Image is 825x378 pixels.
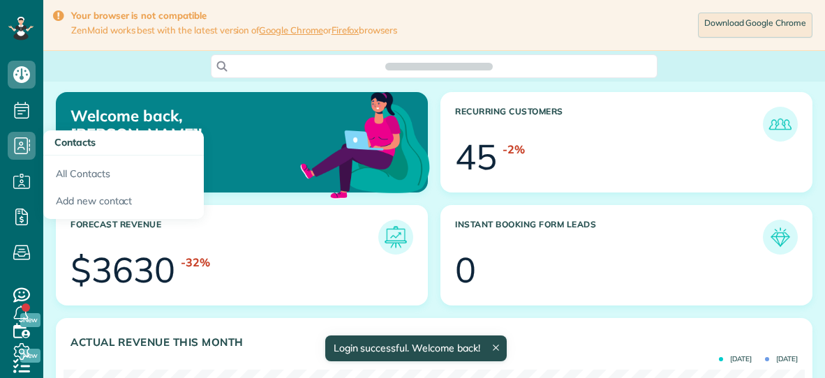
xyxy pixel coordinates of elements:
[399,59,478,73] span: Search ZenMaid…
[71,10,397,22] strong: Your browser is not compatible
[70,252,175,287] div: $3630
[455,252,476,287] div: 0
[70,220,378,255] h3: Forecast Revenue
[43,156,204,188] a: All Contacts
[766,223,794,251] img: icon_form_leads-04211a6a04a5b2264e4ee56bc0799ec3eb69b7e499cbb523a139df1d13a81ae0.png
[181,255,210,271] div: -32%
[698,13,812,38] a: Download Google Chrome
[455,107,763,142] h3: Recurring Customers
[455,139,497,174] div: 45
[382,223,410,251] img: icon_forecast_revenue-8c13a41c7ed35a8dcfafea3cbb826a0462acb37728057bba2d056411b612bbbe.png
[54,136,96,149] span: Contacts
[297,76,433,211] img: dashboard_welcome-42a62b7d889689a78055ac9021e634bf52bae3f8056760290aed330b23ab8690.png
[503,142,525,158] div: -2%
[455,220,763,255] h3: Instant Booking Form Leads
[43,188,204,220] a: Add new contact
[765,356,798,363] span: [DATE]
[259,24,323,36] a: Google Chrome
[71,24,397,36] span: ZenMaid works best with the latest version of or browsers
[332,24,359,36] a: Firefox
[70,107,311,144] p: Welcome back, [PERSON_NAME]!
[325,335,506,361] div: Login successful. Welcome back!
[766,110,794,138] img: icon_recurring_customers-cf858462ba22bcd05b5a5880d41d6543d210077de5bb9ebc9590e49fd87d84ed.png
[70,336,798,349] h3: Actual Revenue this month
[719,356,752,363] span: [DATE]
